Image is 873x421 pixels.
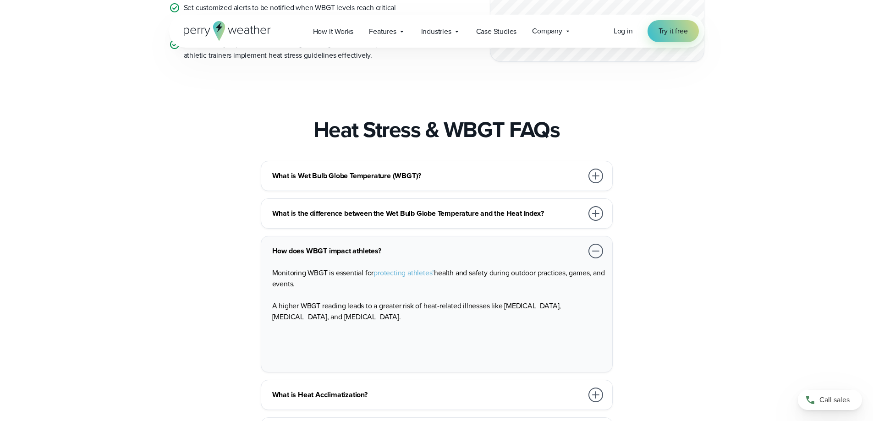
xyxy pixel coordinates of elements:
[305,22,362,41] a: How it Works
[798,390,862,410] a: Call sales
[648,20,699,42] a: Try it free
[421,26,451,37] span: Industries
[272,301,605,323] p: A higher WBGT reading leads to a greater risk of heat-related illnesses like [MEDICAL_DATA], [MED...
[184,39,429,61] p: Our team stays up-to-date on evolving state regulations to help schools and athletic trainers imp...
[659,26,688,37] span: Try it free
[476,26,517,37] span: Case Studies
[272,246,583,257] h3: How does WBGT impact athletes?
[272,389,583,400] h3: What is Heat Acclimatization?
[313,117,560,142] h2: Heat Stress & WBGT FAQs
[468,22,525,41] a: Case Studies
[184,2,429,35] p: Set customized alerts to be notified when WBGT levels reach critical thresholds, ensuring timely ...
[272,208,583,219] h3: What is the difference between the Wet Bulb Globe Temperature and the Heat Index?
[614,26,633,37] a: Log in
[819,394,850,405] span: Call sales
[369,26,396,37] span: Features
[272,170,583,181] h3: What is Wet Bulb Globe Temperature (WBGT)?
[373,268,434,278] a: protecting athletes’
[532,26,562,37] span: Company
[313,26,354,37] span: How it Works
[614,26,633,36] span: Log in
[272,268,605,290] p: Monitoring WBGT is essential for health and safety during outdoor practices, games, and events.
